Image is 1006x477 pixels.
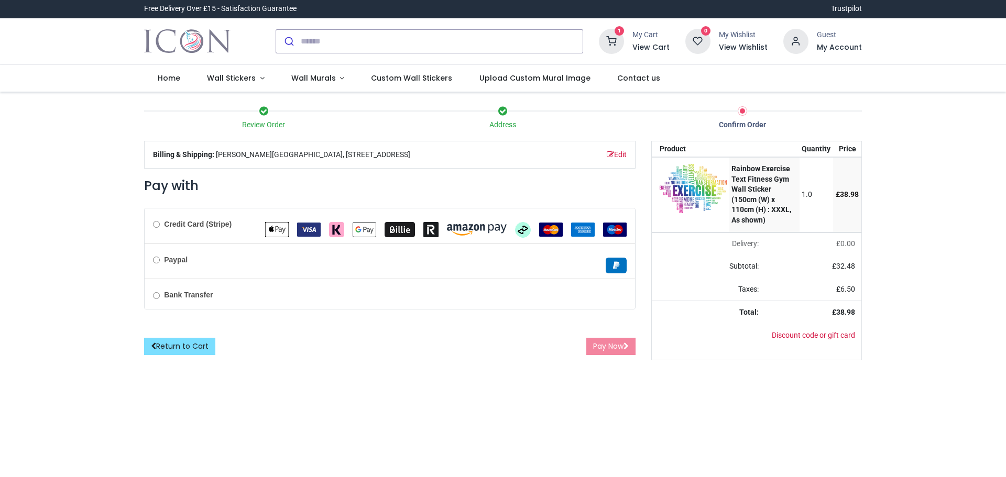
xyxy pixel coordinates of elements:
img: Amazon Pay [447,224,507,236]
span: Billie [385,225,415,233]
div: Address [384,120,623,130]
span: Apple Pay [265,225,289,233]
span: Wall Murals [291,73,336,83]
div: Guest [817,30,862,40]
img: 8qzaLqAAAABklEQVQDAAT3ODHPyiWtAAAAAElFTkSuQmCC [660,164,727,213]
b: Credit Card (Stripe) [164,220,232,228]
a: Edit [607,150,627,160]
b: Bank Transfer [164,291,213,299]
input: Paypal [153,257,160,263]
input: Credit Card (Stripe) [153,221,160,228]
span: Klarna [329,225,344,233]
span: £ [832,262,855,270]
div: My Wishlist [719,30,768,40]
a: Discount code or gift card [772,331,855,339]
span: Google Pay [353,225,376,233]
img: Billie [385,222,415,237]
img: Apple Pay [265,222,289,237]
span: Home [158,73,180,83]
img: Revolut Pay [423,222,439,237]
span: 0.00 [840,239,855,248]
span: [PERSON_NAME][GEOGRAPHIC_DATA], [STREET_ADDRESS] [216,150,410,160]
th: Quantity [800,141,834,157]
span: £ [836,190,859,198]
div: Review Order [144,120,384,130]
img: MasterCard [539,223,563,237]
a: Wall Murals [278,65,358,92]
a: Return to Cart [144,338,215,356]
span: MasterCard [539,225,563,233]
span: 38.98 [836,308,855,316]
a: 1 [599,36,624,45]
span: Maestro [603,225,627,233]
input: Bank Transfer [153,292,160,299]
img: Maestro [603,223,627,237]
sup: 0 [701,26,711,36]
img: VISA [297,223,321,237]
img: Klarna [329,222,344,237]
span: Upload Custom Mural Image [479,73,591,83]
span: 38.98 [840,190,859,198]
img: Google Pay [353,222,376,237]
a: Logo of Icon Wall Stickers [144,27,231,56]
span: Amazon Pay [447,225,507,233]
td: Subtotal: [652,255,765,278]
span: 6.50 [840,285,855,293]
span: Custom Wall Stickers [371,73,452,83]
td: Delivery will be updated after choosing a new delivery method [652,232,765,256]
a: Wall Stickers [193,65,278,92]
span: 32.48 [836,262,855,270]
a: 0 [685,36,710,45]
img: Paypal [606,258,627,273]
span: Wall Stickers [207,73,256,83]
span: VISA [297,225,321,233]
span: Afterpay Clearpay [515,225,531,233]
sup: 1 [615,26,625,36]
span: Contact us [617,73,660,83]
h3: Pay with [144,177,636,195]
div: My Cart [632,30,670,40]
strong: Rainbow Exercise Text Fitness Gym Wall Sticker (150cm (W) x 110cm (H) : XXXL, As shown) [731,164,791,224]
span: £ [836,239,855,248]
span: Revolut Pay [423,225,439,233]
strong: £ [832,308,855,316]
a: View Wishlist [719,42,768,53]
b: Paypal [164,256,188,264]
span: Paypal [606,260,627,269]
img: American Express [571,223,595,237]
th: Price [833,141,861,157]
span: £ [836,285,855,293]
div: Confirm Order [622,120,862,130]
div: Free Delivery Over £15 - Satisfaction Guarantee [144,4,297,14]
img: Icon Wall Stickers [144,27,231,56]
span: American Express [571,225,595,233]
a: My Account [817,42,862,53]
td: Taxes: [652,278,765,301]
strong: Total: [739,308,759,316]
a: Trustpilot [831,4,862,14]
b: Billing & Shipping: [153,150,214,159]
div: 1.0 [802,190,830,200]
th: Product [652,141,729,157]
button: Submit [276,30,301,53]
a: View Cart [632,42,670,53]
img: Afterpay Clearpay [515,222,531,238]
